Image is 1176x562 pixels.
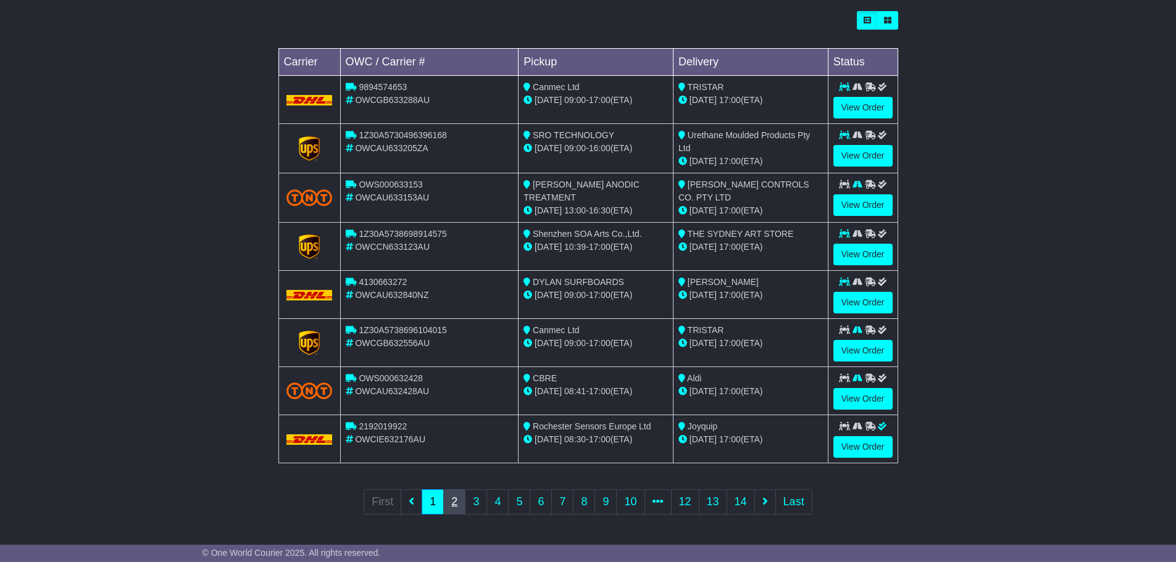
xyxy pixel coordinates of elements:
span: 13:00 [564,205,586,215]
a: 5 [508,489,530,514]
span: 17:00 [719,156,741,166]
a: 3 [465,489,487,514]
div: - (ETA) [523,204,668,217]
img: DHL.png [286,290,333,300]
img: GetCarrierServiceLogo [299,136,320,161]
div: (ETA) [678,204,823,217]
span: OWCAU633205ZA [355,143,428,153]
span: [DATE] [535,95,562,105]
a: View Order [833,194,893,216]
span: [DATE] [535,290,562,300]
div: (ETA) [678,155,823,168]
span: [PERSON_NAME] CONTROLS CO. PTY LTD [678,180,809,202]
span: TRISTAR [688,82,724,92]
span: Joyquip [688,421,717,431]
a: 9 [594,489,617,514]
a: 6 [530,489,552,514]
span: [DATE] [535,143,562,153]
div: - (ETA) [523,289,668,302]
span: [DATE] [535,242,562,252]
td: Carrier [278,49,340,76]
span: OWCGB633288AU [355,95,430,105]
img: DHL.png [286,95,333,105]
span: SRO TECHNOLOGY [533,130,614,140]
div: - (ETA) [523,385,668,398]
span: 4130663272 [359,277,407,287]
span: 17:00 [719,242,741,252]
span: 17:00 [589,290,611,300]
span: [DATE] [690,338,717,348]
span: 17:00 [719,290,741,300]
div: (ETA) [678,433,823,446]
span: Canmec Ltd [533,82,579,92]
div: - (ETA) [523,433,668,446]
a: 2 [443,489,465,514]
a: 7 [551,489,573,514]
span: Aldi [687,373,701,383]
span: [DATE] [690,386,717,396]
span: [DATE] [535,434,562,444]
span: 09:00 [564,290,586,300]
span: 17:00 [589,95,611,105]
span: 09:00 [564,95,586,105]
img: GetCarrierServiceLogo [299,331,320,355]
span: THE SYDNEY ART STORE [688,229,794,239]
span: Shenzhen SOA Arts Co.,Ltd. [533,229,642,239]
span: 1Z30A5730496396168 [359,130,446,140]
span: 1Z30A5738696104015 [359,325,446,335]
a: View Order [833,388,893,410]
img: TNT_Domestic.png [286,189,333,206]
span: 9894574653 [359,82,407,92]
td: Delivery [673,49,828,76]
span: 17:00 [589,386,611,396]
span: 17:00 [719,338,741,348]
span: TRISTAR [688,325,724,335]
span: OWCAU632840NZ [355,290,428,300]
div: - (ETA) [523,142,668,155]
a: 14 [727,489,755,514]
span: 09:00 [564,143,586,153]
span: [DATE] [690,242,717,252]
a: 10 [616,489,644,514]
a: 13 [699,489,727,514]
span: 16:00 [589,143,611,153]
a: View Order [833,292,893,313]
div: - (ETA) [523,94,668,107]
div: (ETA) [678,337,823,350]
a: 8 [573,489,595,514]
img: DHL.png [286,434,333,444]
span: 08:41 [564,386,586,396]
span: [PERSON_NAME] ANODIC TREATMENT [523,180,640,202]
img: GetCarrierServiceLogo [299,234,320,259]
div: (ETA) [678,385,823,398]
span: OWS000633153 [359,180,423,189]
a: View Order [833,436,893,458]
span: Urethane Moulded Products Pty Ltd [678,130,810,153]
span: Canmec Ltd [533,325,579,335]
span: 17:00 [589,434,611,444]
span: [DATE] [535,338,562,348]
td: Status [828,49,898,76]
td: OWC / Carrier # [340,49,519,76]
span: 1Z30A5738698914575 [359,229,446,239]
img: TNT_Domestic.png [286,382,333,399]
div: (ETA) [678,94,823,107]
span: 17:00 [589,242,611,252]
span: OWCCN633123AU [355,242,430,252]
span: OWS000632428 [359,373,423,383]
span: OWCAU632428AU [355,386,429,396]
span: 09:00 [564,338,586,348]
span: 17:00 [719,205,741,215]
a: 4 [486,489,509,514]
span: [DATE] [690,290,717,300]
a: View Order [833,145,893,167]
span: OWCIE632176AU [355,434,425,444]
div: - (ETA) [523,241,668,254]
span: [PERSON_NAME] [688,277,759,287]
span: OWCAU633153AU [355,192,429,202]
a: 12 [671,489,699,514]
span: [DATE] [535,205,562,215]
span: 17:00 [719,386,741,396]
span: CBRE [533,373,557,383]
span: 17:00 [719,434,741,444]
